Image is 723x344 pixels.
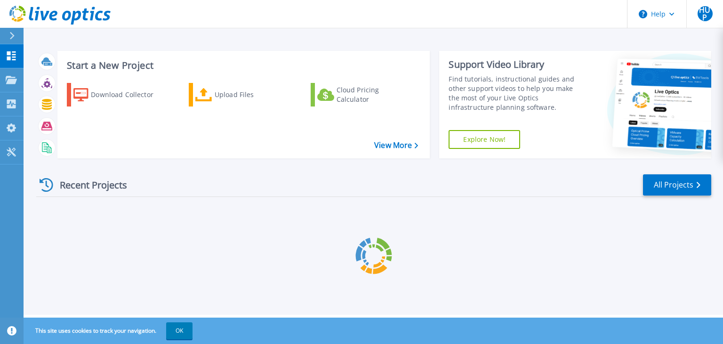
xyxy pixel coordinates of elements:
[67,83,172,106] a: Download Collector
[643,174,711,196] a: All Projects
[374,141,418,150] a: View More
[91,85,166,104] div: Download Collector
[166,322,193,339] button: OK
[449,58,585,71] div: Support Video Library
[698,6,713,21] span: HUP
[449,74,585,112] div: Find tutorials, instructional guides and other support videos to help you make the most of your L...
[36,173,140,197] div: Recent Projects
[67,60,418,71] h3: Start a New Project
[337,85,412,104] div: Cloud Pricing Calculator
[189,83,294,106] a: Upload Files
[449,130,520,149] a: Explore Now!
[311,83,416,106] a: Cloud Pricing Calculator
[26,322,193,339] span: This site uses cookies to track your navigation.
[215,85,290,104] div: Upload Files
